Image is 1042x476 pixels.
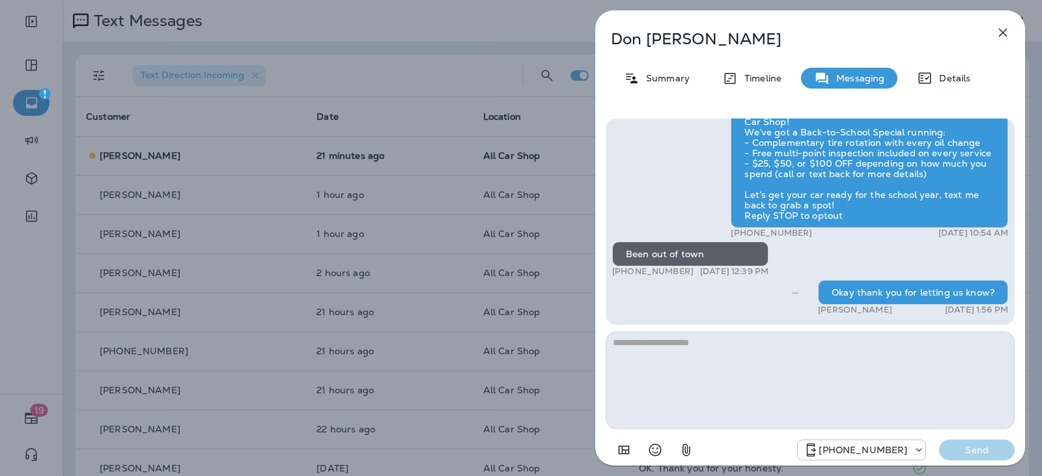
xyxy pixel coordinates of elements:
[818,280,1008,305] div: Okay thank you for letting us know?
[945,305,1008,315] p: [DATE] 1:56 PM
[731,228,812,238] p: [PHONE_NUMBER]
[738,73,781,83] p: Timeline
[731,81,1008,228] div: Hi [PERSON_NAME], this is [PERSON_NAME] at All Car Shop! We’ve got a Back-to-School Special runni...
[612,266,694,277] p: [PHONE_NUMBER]
[830,73,884,83] p: Messaging
[700,266,768,277] p: [DATE] 12:39 PM
[792,286,798,298] span: Sent
[933,73,970,83] p: Details
[819,445,907,455] p: [PHONE_NUMBER]
[938,228,1008,238] p: [DATE] 10:54 AM
[612,242,768,266] div: Been out of town
[611,437,637,463] button: Add in a premade template
[611,30,966,48] p: Don [PERSON_NAME]
[642,437,668,463] button: Select an emoji
[798,442,925,458] div: +1 (689) 265-4479
[818,305,892,315] p: [PERSON_NAME]
[640,73,690,83] p: Summary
